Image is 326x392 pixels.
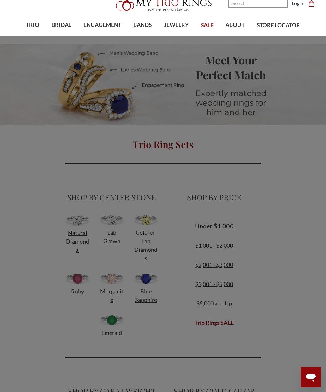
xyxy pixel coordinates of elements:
[139,35,146,36] button: submenu toggle
[220,15,251,35] a: ABOUT
[251,15,306,36] a: STORE LOCATOR
[232,35,238,36] button: submenu toggle
[133,21,152,29] span: BANDS
[173,35,179,36] button: submenu toggle
[308,0,315,7] svg: cart.cart_preview
[51,21,71,29] span: BRIDAL
[164,21,189,29] span: JEWELRY
[201,21,214,29] span: SALE
[257,21,300,29] span: STORE LOCATOR
[99,35,106,36] button: submenu toggle
[20,15,45,35] a: TRIO
[45,15,77,35] a: BRIDAL
[26,21,39,29] span: TRIO
[158,15,195,35] a: JEWELRY
[58,35,64,36] button: submenu toggle
[226,21,244,29] span: ABOUT
[77,15,127,35] a: ENGAGEMENT
[29,35,36,36] button: submenu toggle
[301,367,321,387] iframe: Button to launch messaging window
[83,21,121,29] span: ENGAGEMENT
[195,15,220,36] a: SALE
[127,15,158,35] a: BANDS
